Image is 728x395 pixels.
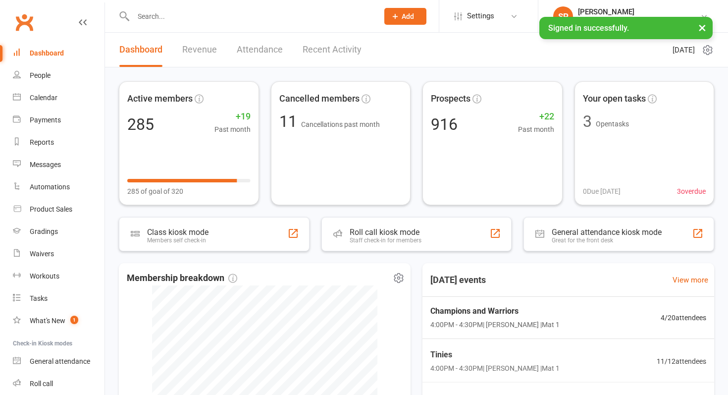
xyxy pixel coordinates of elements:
[430,305,560,318] span: Champions and Warriors
[12,10,37,35] a: Clubworx
[13,87,104,109] a: Calendar
[30,294,48,302] div: Tasks
[518,124,554,135] span: Past month
[303,33,362,67] a: Recent Activity
[431,92,470,106] span: Prospects
[214,124,251,135] span: Past month
[13,198,104,221] a: Product Sales
[30,250,54,258] div: Waivers
[30,94,57,102] div: Calendar
[13,243,104,265] a: Waivers
[130,9,371,23] input: Search...
[13,64,104,87] a: People
[350,227,421,237] div: Roll call kiosk mode
[13,154,104,176] a: Messages
[279,92,360,106] span: Cancelled members
[673,274,708,286] a: View more
[13,265,104,287] a: Workouts
[384,8,426,25] button: Add
[673,44,695,56] span: [DATE]
[430,348,560,361] span: Tinies
[182,33,217,67] a: Revenue
[30,49,64,57] div: Dashboard
[237,33,283,67] a: Attendance
[661,312,706,323] span: 4 / 20 attendees
[30,183,70,191] div: Automations
[127,271,237,285] span: Membership breakdown
[147,237,208,244] div: Members self check-in
[30,357,90,365] div: General attendance
[422,271,494,289] h3: [DATE] events
[552,227,662,237] div: General attendance kiosk mode
[583,186,621,197] span: 0 Due [DATE]
[13,176,104,198] a: Automations
[30,272,59,280] div: Workouts
[13,373,104,395] a: Roll call
[583,92,646,106] span: Your open tasks
[583,113,592,129] div: 3
[30,138,54,146] div: Reports
[30,380,53,388] div: Roll call
[431,116,458,132] div: 916
[13,350,104,373] a: General attendance kiosk mode
[30,205,72,213] div: Product Sales
[693,17,711,38] button: ×
[127,92,193,106] span: Active members
[430,319,560,330] span: 4:00PM - 4:30PM | [PERSON_NAME] | Mat 1
[30,227,58,235] div: Gradings
[13,42,104,64] a: Dashboard
[657,355,706,366] span: 11 / 12 attendees
[578,7,700,16] div: [PERSON_NAME]
[30,317,65,325] div: What's New
[552,237,662,244] div: Great for the front desk
[147,227,208,237] div: Class kiosk mode
[70,316,78,324] span: 1
[518,110,554,124] span: +22
[279,112,301,131] span: 11
[13,109,104,131] a: Payments
[301,120,380,128] span: Cancellations past month
[30,116,61,124] div: Payments
[127,116,154,132] div: 285
[30,71,51,79] div: People
[467,5,494,27] span: Settings
[30,161,61,169] div: Messages
[13,131,104,154] a: Reports
[13,221,104,243] a: Gradings
[13,310,104,332] a: What's New1
[119,33,162,67] a: Dashboard
[430,363,560,374] span: 4:00PM - 4:30PM | [PERSON_NAME] | Mat 1
[350,237,421,244] div: Staff check-in for members
[578,16,700,25] div: Black Belt Martial Arts Kincumber South
[553,6,573,26] div: SP
[127,186,183,197] span: 285 of goal of 320
[13,287,104,310] a: Tasks
[214,110,251,124] span: +19
[677,186,706,197] span: 3 overdue
[402,12,414,20] span: Add
[596,120,629,128] span: Open tasks
[548,23,629,33] span: Signed in successfully.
